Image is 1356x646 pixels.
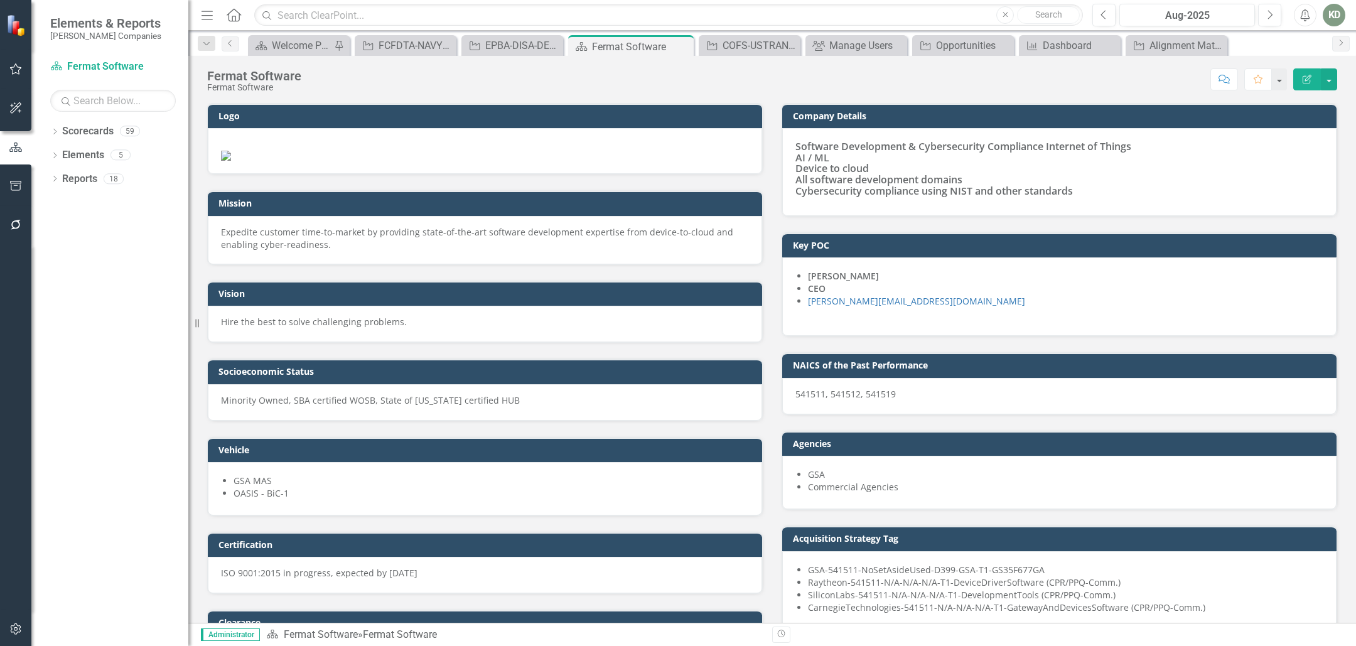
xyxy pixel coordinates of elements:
[218,618,756,627] h3: Clearance
[120,126,140,137] div: 59
[702,38,797,53] a: COFS-USTRANSCOM-DEFENSE-254897: CYBERSPACE OPERATIONS FORCES AND SUPPORT (COF)
[808,270,879,282] strong: [PERSON_NAME]
[592,39,691,55] div: Fermat Software
[723,38,797,53] div: COFS-USTRANSCOM-DEFENSE-254897: CYBERSPACE OPERATIONS FORCES AND SUPPORT (COF)
[1149,38,1224,53] div: Alignment Matrix
[221,394,520,406] span: Minority Owned, SBA certified WOSB, State of [US_STATE] certified HUB
[795,388,1323,401] p: 541511, 541512, 541519
[50,31,161,41] small: [PERSON_NAME] Companies
[793,240,1330,250] h3: Key POC
[104,173,124,184] div: 18
[201,628,260,641] span: Administrator
[1129,38,1224,53] a: Alignment Matrix
[808,601,1323,614] li: CarnegieTechnologies-541511-N/A-N/A-N/A-T1-GatewayAndDevicesSoftware (CPR/PPQ-Comm.)
[793,111,1330,121] h3: Company Details
[809,38,904,53] a: Manage Users
[218,367,756,376] h3: Socioeconomic Status
[1124,8,1251,23] div: Aug-2025
[234,475,749,487] li: GSA MAS
[218,289,756,298] h3: Vision
[363,628,437,640] div: Fermat Software
[1022,38,1117,53] a: Dashboard
[266,628,763,642] div: »
[465,38,560,53] a: EPBA-DISA-DEFENSE-232322 (ECONOMIC PROCUREMENT AND BUSINESS ANALYTICS)
[485,38,560,53] div: EPBA-DISA-DEFENSE-232322 (ECONOMIC PROCUREMENT AND BUSINESS ANALYTICS)
[234,487,749,500] li: OASIS - BiC-1
[379,38,453,53] div: FCFDTA-NAVY-SEAPORT-255372: FORCE COMBATIVES AND FORCE DEVELOPMENT TRAINING ANALYST (SEAPORT NXG)
[1043,38,1117,53] div: Dashboard
[207,69,301,83] div: Fermat Software
[1017,6,1080,24] button: Search
[251,38,331,53] a: Welcome Page
[793,439,1330,448] h3: Agencies
[808,576,1323,589] li: Raytheon-541511-N/A-N/A-N/A-T1-DeviceDriverSoftware (CPR/PPQ-Comm.)
[808,564,1323,576] li: GSA-541511-NoSetAsideUsed-D399-GSA-T1-GS35F677GA
[284,628,358,640] a: Fermat Software
[218,111,756,121] h3: Logo
[808,295,1025,307] a: [PERSON_NAME][EMAIL_ADDRESS][DOMAIN_NAME]
[808,468,1323,481] li: GSA
[808,589,1323,601] li: SiliconLabs-541511-N/A-N/A-N/A-T1-DevelopmentTools (CPR/PPQ-Comm.)
[50,16,161,31] span: Elements & Reports
[218,445,756,455] h3: Vehicle
[62,148,104,163] a: Elements
[62,124,114,139] a: Scorecards
[221,316,749,328] p: Hire the best to solve challenging problems.
[795,139,1131,153] strong: Software Development & Cybersecurity Compliance Internet of Things
[272,38,331,53] div: Welcome Page
[218,198,756,208] h3: Mission
[1323,4,1345,26] button: KD
[6,13,29,36] img: ClearPoint Strategy
[110,150,131,161] div: 5
[795,141,1323,196] h3: AI / ML Device to cloud All software development domains Cybersecurity compliance using NIST and ...
[221,226,749,251] p: Expedite customer time-to-market by providing state-of-the-art software development expertise fro...
[829,38,904,53] div: Manage Users
[62,172,97,186] a: Reports
[207,83,301,92] div: Fermat Software
[793,534,1330,543] h3: Acquisition Strategy Tag
[221,567,749,579] p: ISO 9001:2015 in progress, expected by [DATE]
[50,90,176,112] input: Search Below...
[218,540,756,549] h3: Certification
[1035,9,1062,19] span: Search
[793,360,1330,370] h3: NAICS of the Past Performance
[254,4,1083,26] input: Search ClearPoint...
[808,283,826,294] strong: CEO
[936,38,1011,53] div: Opportunities
[358,38,453,53] a: FCFDTA-NAVY-SEAPORT-255372: FORCE COMBATIVES AND FORCE DEVELOPMENT TRAINING ANALYST (SEAPORT NXG)
[1119,4,1255,26] button: Aug-2025
[221,151,749,161] img: mceclip0%20v12.png
[50,60,176,74] a: Fermat Software
[808,481,1323,493] li: Commercial Agencies
[915,38,1011,53] a: Opportunities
